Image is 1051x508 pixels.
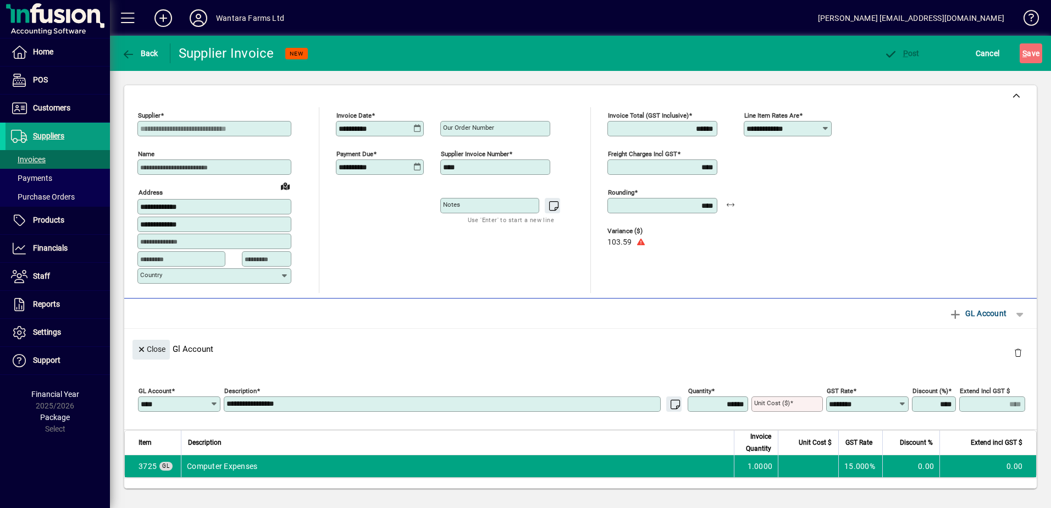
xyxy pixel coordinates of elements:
mat-label: Quantity [688,386,711,394]
mat-label: Notes [443,201,460,208]
app-page-header-button: Back [110,43,170,63]
a: Staff [5,263,110,290]
mat-hint: Use 'Enter' to start a new line [468,213,554,226]
button: Profile [181,8,216,28]
span: Settings [33,328,61,336]
app-page-header-button: Delete [1005,347,1031,357]
td: 0.00 [882,455,939,477]
span: Support [33,356,60,365]
span: 103.59 [607,238,632,247]
span: Variance ($) [607,228,673,235]
td: 15.000% [838,455,882,477]
span: Staff [33,272,50,280]
mat-label: Name [138,150,154,158]
mat-label: Unit Cost ($) [754,399,790,407]
span: Close [137,340,165,358]
button: Back [119,43,161,63]
mat-label: Invoice Total (GST inclusive) [608,112,689,119]
span: GL [162,463,170,469]
a: Home [5,38,110,66]
span: Back [121,49,158,58]
div: Gl Account [124,329,1037,369]
span: Package [40,413,70,422]
mat-label: Payment due [336,150,373,158]
app-page-header-button: Close [130,344,173,354]
button: Cancel [973,43,1003,63]
button: Delete [1005,340,1031,366]
span: Unit Cost $ [799,437,832,449]
span: Invoice Quantity [741,430,771,455]
a: Financials [5,235,110,262]
span: POS [33,75,48,84]
a: Support [5,347,110,374]
span: Payments [11,174,52,183]
div: Wantara Farms Ltd [216,9,284,27]
span: Purchase Orders [11,192,75,201]
span: Reports [33,300,60,308]
span: Products [33,216,64,224]
mat-label: GL Account [139,386,172,394]
mat-label: Rounding [608,189,634,196]
span: Item [139,437,152,449]
span: Discount % [900,437,933,449]
button: Close [132,340,170,360]
div: Supplier Invoice [179,45,274,62]
a: Customers [5,95,110,122]
a: POS [5,67,110,94]
span: P [903,49,908,58]
span: Extend incl GST $ [971,437,1022,449]
td: 1.0000 [734,455,778,477]
button: Save [1020,43,1042,63]
a: Knowledge Base [1015,2,1037,38]
span: GST Rate [845,437,872,449]
mat-label: Description [224,386,257,394]
span: ave [1022,45,1039,62]
mat-label: Country [140,271,162,279]
mat-label: Invoice date [336,112,372,119]
span: ost [884,49,920,58]
span: S [1022,49,1027,58]
a: Reports [5,291,110,318]
span: Customers [33,103,70,112]
a: Payments [5,169,110,187]
mat-label: Discount (%) [912,386,948,394]
span: Financials [33,244,68,252]
mat-label: Freight charges incl GST [608,150,677,158]
td: 0.00 [939,455,1036,477]
span: Cancel [976,45,1000,62]
a: View on map [276,177,294,195]
span: Suppliers [33,131,64,140]
span: Computer Expenses [139,461,157,472]
div: [PERSON_NAME] [EMAIL_ADDRESS][DOMAIN_NAME] [818,9,1004,27]
span: Invoices [11,155,46,164]
span: Home [33,47,53,56]
mat-label: GST rate [827,386,853,394]
td: Computer Expenses [181,455,734,477]
span: Financial Year [31,390,79,399]
mat-label: Supplier [138,112,161,119]
mat-label: Our order number [443,124,494,131]
a: Purchase Orders [5,187,110,206]
span: NEW [290,50,303,57]
a: Settings [5,319,110,346]
button: Post [881,43,922,63]
a: Products [5,207,110,234]
mat-label: Line item rates are [744,112,799,119]
span: Description [188,437,222,449]
button: Add [146,8,181,28]
mat-label: Supplier invoice number [441,150,509,158]
mat-label: Extend incl GST $ [960,386,1010,394]
a: Invoices [5,150,110,169]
